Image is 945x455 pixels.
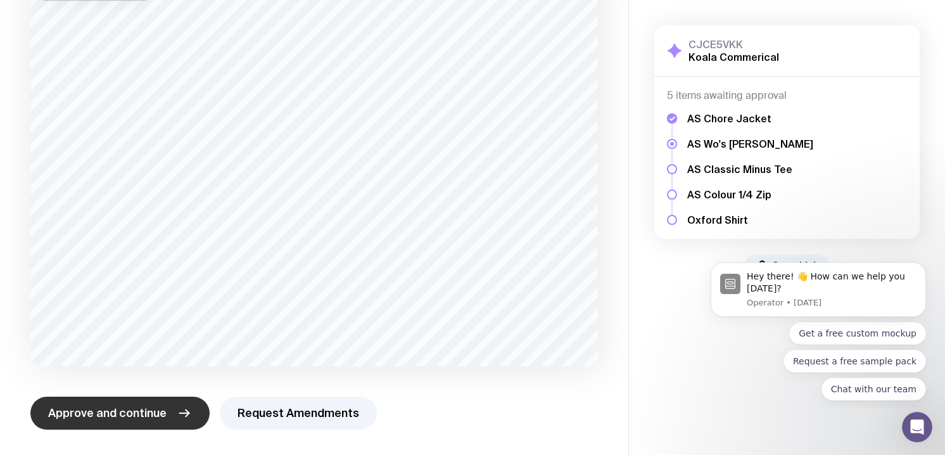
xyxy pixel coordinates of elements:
h5: Oxford Shirt [687,214,813,226]
h4: 5 items awaiting approval [667,89,907,102]
h5: AS Colour 1/4 Zip [687,188,813,201]
h5: AS Wo's [PERSON_NAME] [687,138,813,150]
h3: CJCE5VKK [688,38,779,51]
h5: AS Chore Jacket [687,112,813,125]
h5: AS Classic Minus Tee [687,163,813,176]
button: Request Amendments [220,397,377,430]
h2: Koala Commerical [688,51,779,63]
button: Approve and continue [30,397,210,430]
iframe: Intercom live chat [902,412,932,442]
iframe: Intercom notifications message [692,251,945,408]
span: Approve and continue [48,406,167,421]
